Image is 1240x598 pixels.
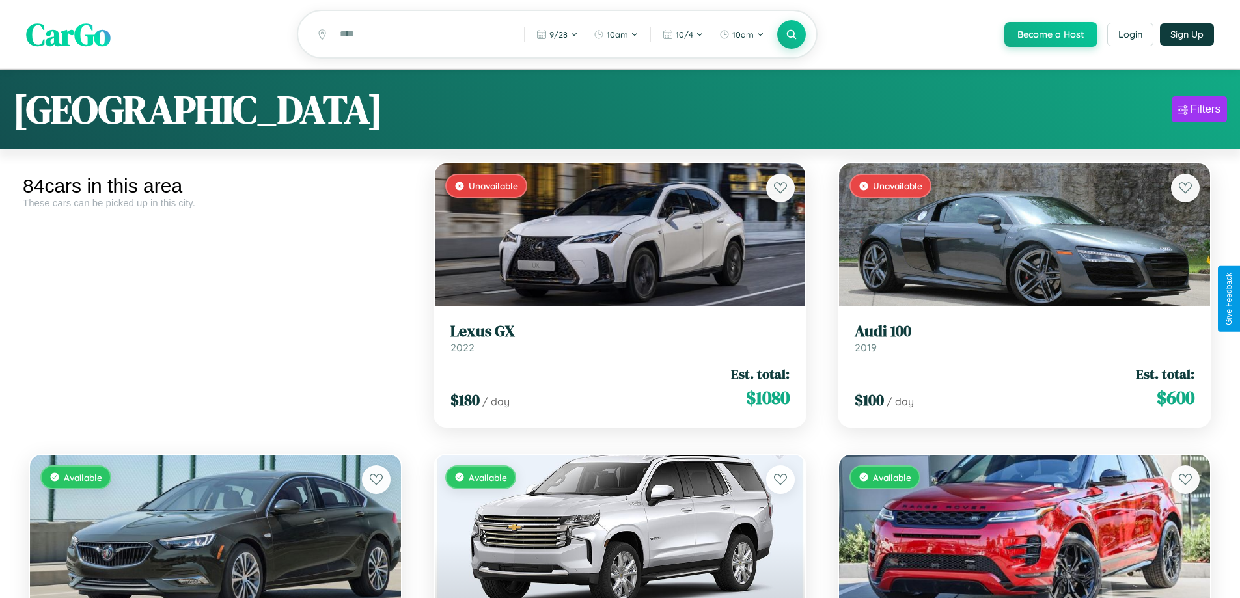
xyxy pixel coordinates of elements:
span: 10am [732,29,754,40]
span: $ 180 [450,389,480,411]
span: $ 100 [855,389,884,411]
a: Audi 1002019 [855,322,1194,354]
div: Filters [1191,103,1220,116]
button: Login [1107,23,1153,46]
span: Est. total: [1136,364,1194,383]
button: 10am [713,24,771,45]
div: These cars can be picked up in this city. [23,197,408,208]
span: 2022 [450,341,475,354]
h3: Audi 100 [855,322,1194,341]
a: Lexus GX2022 [450,322,790,354]
button: 10am [587,24,645,45]
div: Give Feedback [1224,273,1233,325]
h1: [GEOGRAPHIC_DATA] [13,83,383,136]
span: 2019 [855,341,877,354]
button: 10/4 [656,24,710,45]
button: Sign Up [1160,23,1214,46]
button: 9/28 [530,24,585,45]
div: 84 cars in this area [23,175,408,197]
span: 9 / 28 [549,29,568,40]
h3: Lexus GX [450,322,790,341]
button: Filters [1172,96,1227,122]
span: 10 / 4 [676,29,693,40]
span: Unavailable [873,180,922,191]
span: 10am [607,29,628,40]
span: / day [482,395,510,408]
span: Available [469,472,507,483]
button: Become a Host [1004,22,1097,47]
span: Available [64,472,102,483]
span: Unavailable [469,180,518,191]
span: Available [873,472,911,483]
span: $ 600 [1157,385,1194,411]
span: CarGo [26,13,111,56]
span: $ 1080 [746,385,790,411]
span: / day [887,395,914,408]
span: Est. total: [731,364,790,383]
